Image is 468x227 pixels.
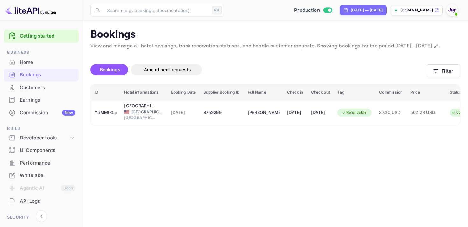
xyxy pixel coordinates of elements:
p: [DOMAIN_NAME] [401,7,433,13]
div: Developer tools [4,132,79,144]
div: Developer tools [20,134,69,142]
button: Filter [427,64,460,77]
img: LiteAPI logo [5,5,56,15]
span: [GEOGRAPHIC_DATA] [131,109,163,115]
div: ⌘K [212,6,222,14]
div: Earnings [20,96,75,104]
a: CommissionNew [4,107,79,118]
span: Security [4,214,79,221]
div: API Logs [4,195,79,208]
div: Customers [20,84,75,91]
a: Customers [4,82,79,93]
a: UI Components [4,144,79,156]
div: 8752299 [203,108,240,118]
a: Home [4,56,79,68]
div: [DATE] — [DATE] [351,7,383,13]
span: Build [4,125,79,132]
a: Whitelabel [4,169,79,181]
p: Bookings [90,28,460,41]
div: Getting started [4,30,79,43]
span: [DATE] [171,109,196,116]
div: Switch to Sandbox mode [292,7,335,14]
div: Refundable [337,109,371,117]
div: CommissionNew [4,107,79,119]
div: [DATE] [287,108,303,118]
span: Business [4,49,79,56]
div: UI Components [4,144,79,157]
a: Bookings [4,69,79,81]
th: Booking Date [167,85,200,100]
span: Amendment requests [144,67,191,72]
div: Customers [4,82,79,94]
div: [DATE] [311,108,330,118]
img: With Joy [447,5,457,15]
div: Home [20,59,75,66]
span: [GEOGRAPHIC_DATA] [124,115,156,121]
span: Bookings [100,67,120,72]
div: account-settings tabs [90,64,427,75]
th: Commission [375,85,406,100]
div: Bookings [20,71,75,79]
div: Whitelabel [4,169,79,182]
div: Performance [20,160,75,167]
button: Change date range [433,43,439,49]
a: Getting started [20,32,75,40]
a: API Logs [4,195,79,207]
th: Price [407,85,446,100]
div: New [62,110,75,116]
input: Search (e.g. bookings, documentation) [103,4,209,17]
div: Commission [20,109,75,117]
div: Whitelabel [20,172,75,179]
th: Full Name [244,85,283,100]
span: 502.23 USD [410,109,442,116]
th: Hotel informations [120,85,167,100]
div: Home [4,56,79,69]
span: [DATE] - [DATE] [395,43,432,49]
div: API Logs [20,198,75,205]
span: Production [294,7,320,14]
a: Performance [4,157,79,169]
button: Collapse navigation [36,210,47,222]
div: Hilton Greenville [124,103,156,109]
th: Supplier Booking ID [200,85,244,100]
a: Earnings [4,94,79,106]
div: Sandy Safford [248,108,280,118]
th: Tag [334,85,376,100]
span: United States of America [124,110,129,114]
div: Y5MMtR5ji [95,108,117,118]
th: Check out [307,85,334,100]
th: Check in [283,85,307,100]
span: 37.20 USD [379,109,402,116]
div: UI Components [20,147,75,154]
th: ID [91,85,120,100]
p: View and manage all hotel bookings, track reservation statuses, and handle customer requests. Sho... [90,42,460,50]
